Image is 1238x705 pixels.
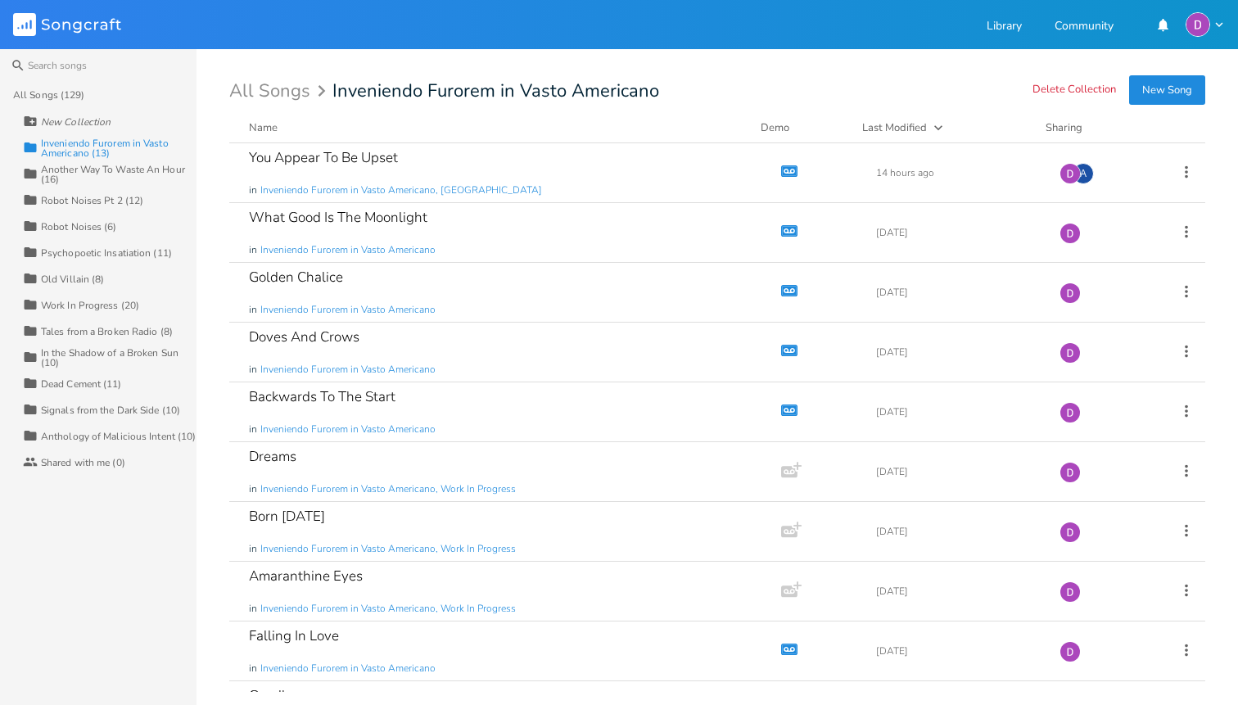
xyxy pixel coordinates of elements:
[249,423,257,436] span: in
[41,165,197,184] div: Another Way To Waste An Hour (16)
[1055,20,1114,34] a: Community
[249,243,257,257] span: in
[876,287,1040,297] div: [DATE]
[249,303,257,317] span: in
[876,228,1040,237] div: [DATE]
[260,662,436,676] span: Inveniendo Furorem in Vasto Americano
[249,689,305,703] div: Goodbye
[41,301,139,310] div: Work In Progress (20)
[249,509,325,523] div: Born [DATE]
[249,629,339,643] div: Falling In Love
[1060,223,1081,244] img: Dylan
[876,407,1040,417] div: [DATE]
[876,526,1040,536] div: [DATE]
[41,327,173,337] div: Tales from a Broken Radio (8)
[41,458,125,468] div: Shared with me (0)
[41,432,196,441] div: Anthology of Malicious Intent (10)
[260,303,436,317] span: Inveniendo Furorem in Vasto Americano
[249,542,257,556] span: in
[229,84,331,99] div: All Songs
[876,347,1040,357] div: [DATE]
[876,586,1040,596] div: [DATE]
[41,348,197,368] div: In the Shadow of a Broken Sun (10)
[249,363,257,377] span: in
[1032,84,1116,97] button: Delete Collection
[249,151,398,165] div: You Appear To Be Upset
[260,482,516,496] span: Inveniendo Furorem in Vasto Americano, Work In Progress
[41,379,122,389] div: Dead Cement (11)
[41,248,172,258] div: Psychopoetic Insatiation (11)
[987,20,1022,34] a: Library
[249,450,296,463] div: Dreams
[249,482,257,496] span: in
[41,117,111,127] div: New Collection
[41,274,105,284] div: Old Villain (8)
[41,196,143,206] div: Robot Noises Pt 2 (12)
[260,183,542,197] span: Inveniendo Furorem in Vasto Americano, [GEOGRAPHIC_DATA]
[862,120,927,135] div: Last Modified
[1073,163,1094,184] div: alexi.davis
[249,183,257,197] span: in
[249,270,343,284] div: Golden Chalice
[1060,641,1081,662] img: Dylan
[249,602,257,616] span: in
[41,138,197,158] div: Inveniendo Furorem in Vasto Americano (13)
[1060,163,1081,184] img: Dylan
[332,82,659,100] span: Inveniendo Furorem in Vasto Americano
[876,646,1040,656] div: [DATE]
[260,602,516,616] span: Inveniendo Furorem in Vasto Americano, Work In Progress
[876,467,1040,477] div: [DATE]
[249,390,395,404] div: Backwards To The Start
[249,662,257,676] span: in
[1046,120,1144,136] div: Sharing
[1060,282,1081,304] img: Dylan
[260,243,436,257] span: Inveniendo Furorem in Vasto Americano
[876,168,1040,178] div: 14 hours ago
[1060,522,1081,543] img: Dylan
[260,423,436,436] span: Inveniendo Furorem in Vasto Americano
[1186,12,1210,37] img: Dylan
[1060,342,1081,364] img: Dylan
[862,120,1026,136] button: Last Modified
[249,330,359,344] div: Doves And Crows
[13,90,85,100] div: All Songs (129)
[1060,462,1081,483] img: Dylan
[260,542,516,556] span: Inveniendo Furorem in Vasto Americano, Work In Progress
[249,210,427,224] div: What Good Is The Moonlight
[1060,402,1081,423] img: Dylan
[1060,581,1081,603] img: Dylan
[41,405,180,415] div: Signals from the Dark Side (10)
[249,120,741,136] button: Name
[249,120,278,135] div: Name
[761,120,843,136] div: Demo
[249,569,363,583] div: Amaranthine Eyes
[41,222,117,232] div: Robot Noises (6)
[260,363,436,377] span: Inveniendo Furorem in Vasto Americano
[1129,75,1205,105] button: New Song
